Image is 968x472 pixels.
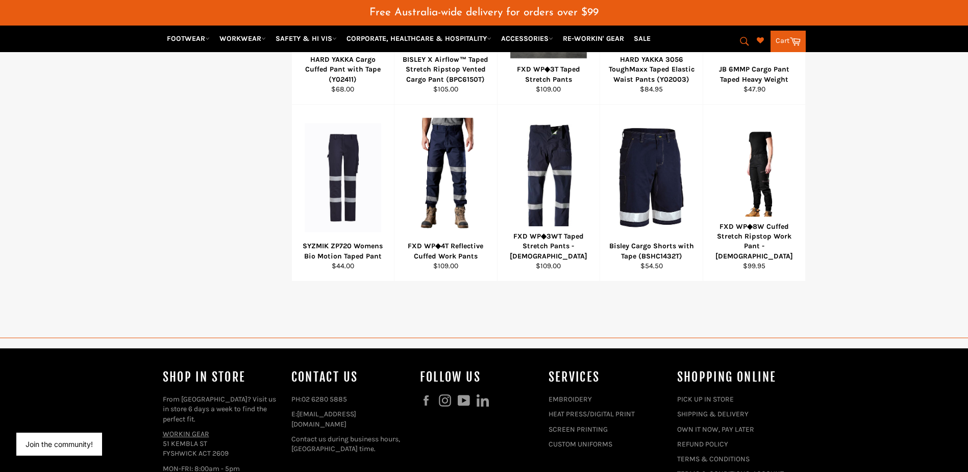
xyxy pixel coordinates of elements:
div: FXD WP◆3WT Taped Stretch Pants - [DEMOGRAPHIC_DATA] [504,231,593,261]
div: HARD YAKKA 3056 ToughMaxx Taped Elastic Waist Pants (Y02003) [607,55,697,84]
a: EMBROIDERY [549,395,592,404]
a: 02 6280 5885 [302,395,347,404]
a: CORPORATE, HEALTHCARE & HOSPITALITY [342,30,495,48]
a: Bisley Cargo Shorts with Tape (BSHC1432T)Bisley Cargo Shorts with Tape (BSHC1432T)$54.50 [600,105,703,281]
a: WORKWEAR [215,30,270,48]
a: PICK UP IN STORE [677,395,734,404]
p: E: [291,409,410,429]
div: Bisley Cargo Shorts with Tape (BSHC1432T) [607,241,697,261]
p: PH: [291,394,410,404]
a: [EMAIL_ADDRESS][DOMAIN_NAME] [291,410,356,428]
h4: SHOPPING ONLINE [677,369,796,386]
a: FOOTWEAR [163,30,214,48]
p: From [GEOGRAPHIC_DATA]? Visit us in store 6 days a week to find the perfect fit. [163,394,281,424]
div: SYZMIK ZP720 Womens Bio Motion Taped Pant [298,241,388,261]
div: HARD YAKKA Cargo Cuffed Pant with Tape (Y02411) [298,55,388,84]
div: FXD WP◆8W Cuffed Stretch Ripstop Work Pant - [DEMOGRAPHIC_DATA] [709,222,799,261]
p: Contact us during business hours, [GEOGRAPHIC_DATA] time. [291,434,410,454]
a: RE-WORKIN' GEAR [559,30,628,48]
span: Free Australia-wide delivery for orders over $99 [369,7,599,18]
a: SYZMIK ZP720 Womens Bio Motion Taped PantSYZMIK ZP720 Womens Bio Motion Taped Pant$44.00 [291,105,394,281]
button: Join the community! [26,440,93,449]
h4: Shop In Store [163,369,281,386]
a: REFUND POLICY [677,440,728,449]
a: CUSTOM UNIFORMS [549,440,612,449]
div: BISLEY X Airflow™ Taped Stretch Ripstop Vented Cargo Pant (BPC6150T) [401,55,491,84]
h4: Follow us [420,369,538,386]
div: JB 6MMP Cargo Pant Taped Heavy Weight [709,64,799,84]
a: FXD WP◆3WT Taped Stretch Pants - LadiesFXD WP◆3WT Taped Stretch Pants - [DEMOGRAPHIC_DATA]$109.00 [497,105,600,281]
a: Cart [771,31,806,52]
a: SHIPPING & DELIVERY [677,410,749,418]
p: 51 KEMBLA ST FYSHWICK ACT 2609 [163,429,281,459]
h4: Contact Us [291,369,410,386]
a: WORKIN GEAR [163,430,209,438]
a: SCREEN PRINTING [549,425,608,434]
a: FXD WP◆4T Reflective Cuffed Work PantsFXD WP◆4T Reflective Cuffed Work Pants$109.00 [394,105,497,281]
div: FXD WP◆3T Taped Stretch Pants [504,64,593,84]
a: HEAT PRESS/DIGITAL PRINT [549,410,635,418]
a: OWN IT NOW, PAY LATER [677,425,754,434]
a: TERMS & CONDITIONS [677,455,750,463]
h4: services [549,369,667,386]
div: FXD WP◆4T Reflective Cuffed Work Pants [401,241,491,261]
a: SAFETY & HI VIS [271,30,341,48]
a: FXD WP◆8W Cuffed Stretch Ripstop Work Pant - LadiesFXD WP◆8W Cuffed Stretch Ripstop Work Pant - [... [703,105,806,281]
a: ACCESSORIES [497,30,557,48]
a: SALE [630,30,655,48]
